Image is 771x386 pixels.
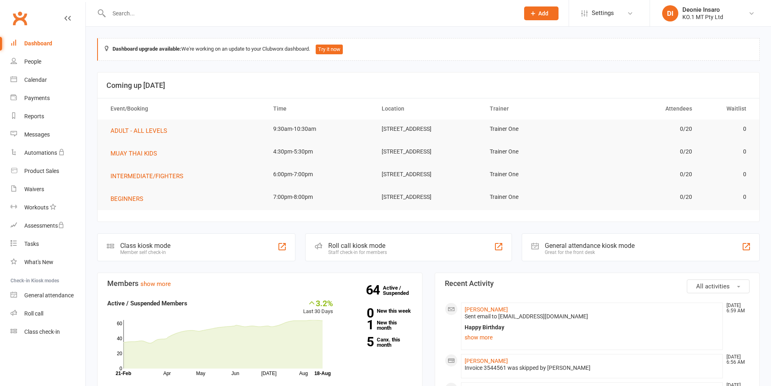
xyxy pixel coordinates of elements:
[465,313,588,320] span: Sent email to [EMAIL_ADDRESS][DOMAIN_NAME]
[722,354,749,365] time: [DATE] 6:56 AM
[107,300,187,307] strong: Active / Suspended Members
[266,188,374,207] td: 7:00pm-8:00pm
[11,217,85,235] a: Assessments
[11,180,85,198] a: Waivers
[110,173,183,180] span: INTERMEDIATE/FIGHTERS
[11,323,85,341] a: Class kiosk mode
[266,119,374,139] td: 9:30am-10:30am
[11,162,85,180] a: Product Sales
[345,319,374,331] strong: 1
[699,119,754,139] td: 0
[103,98,266,119] th: Event/Booking
[110,195,143,203] span: BEGINNERS
[345,336,374,348] strong: 5
[266,98,374,119] th: Time
[24,77,47,83] div: Calendar
[24,40,52,47] div: Dashboard
[699,165,754,184] td: 0
[591,165,699,184] td: 0/20
[682,6,723,13] div: Deonie Insaro
[465,332,720,343] a: show more
[11,34,85,53] a: Dashboard
[383,279,418,302] a: 64Active / Suspended
[592,4,614,22] span: Settings
[374,165,483,184] td: [STREET_ADDRESS]
[24,186,44,192] div: Waivers
[24,168,59,174] div: Product Sales
[11,286,85,305] a: General attendance kiosk mode
[24,292,74,299] div: General attendance
[465,324,720,331] div: Happy Birthday
[345,337,412,348] a: 5Canx. this month
[374,98,483,119] th: Location
[106,8,514,19] input: Search...
[110,127,167,134] span: ADULT - ALL LEVELS
[120,242,170,250] div: Class kiosk mode
[24,95,50,101] div: Payments
[24,149,57,156] div: Automations
[120,250,170,255] div: Member self check-in
[699,142,754,161] td: 0
[266,165,374,184] td: 6:00pm-7:00pm
[482,98,591,119] th: Trainer
[687,279,750,293] button: All activities
[11,144,85,162] a: Automations
[328,242,387,250] div: Roll call kiosk mode
[374,119,483,139] td: [STREET_ADDRESS]
[482,188,591,207] td: Trainer One
[591,188,699,207] td: 0/20
[24,222,64,229] div: Assessments
[722,303,749,313] time: [DATE] 6:59 AM
[11,235,85,253] a: Tasks
[545,242,635,250] div: General attendance kiosk mode
[24,113,44,119] div: Reports
[374,188,483,207] td: [STREET_ADDRESS]
[482,119,591,139] td: Trainer One
[699,98,754,119] th: Waitlist
[303,299,333,307] div: 3.2%
[303,299,333,316] div: Last 30 Days
[591,142,699,161] td: 0/20
[266,142,374,161] td: 4:30pm-5:30pm
[140,280,171,288] a: show more
[11,53,85,71] a: People
[345,307,374,319] strong: 0
[374,142,483,161] td: [STREET_ADDRESS]
[110,194,149,204] button: BEGINNERS
[11,253,85,271] a: What's New
[662,5,678,21] div: DI
[465,365,720,371] div: Invoice 3544561 was skipped by [PERSON_NAME]
[10,8,30,28] a: Clubworx
[11,305,85,323] a: Roll call
[545,250,635,255] div: Great for the front desk
[110,171,189,181] button: INTERMEDIATE/FIGHTERS
[24,328,60,335] div: Class check-in
[538,10,548,17] span: Add
[24,204,49,211] div: Workouts
[24,131,50,138] div: Messages
[524,6,559,20] button: Add
[110,126,173,136] button: ADULT - ALL LEVELS
[11,107,85,126] a: Reports
[699,188,754,207] td: 0
[24,259,53,265] div: What's New
[465,358,508,364] a: [PERSON_NAME]
[11,71,85,89] a: Calendar
[107,279,412,288] h3: Members
[482,165,591,184] td: Trainer One
[97,38,760,61] div: We're working on an update to your Clubworx dashboard.
[11,89,85,107] a: Payments
[465,306,508,313] a: [PERSON_NAME]
[316,45,343,54] button: Try it now
[24,310,43,317] div: Roll call
[328,250,387,255] div: Staff check-in for members
[24,241,39,247] div: Tasks
[682,13,723,21] div: KO.1 MT Pty Ltd
[696,283,730,290] span: All activities
[24,58,41,65] div: People
[482,142,591,161] td: Trainer One
[366,284,383,296] strong: 64
[591,98,699,119] th: Attendees
[113,46,181,52] strong: Dashboard upgrade available:
[345,320,412,331] a: 1New this month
